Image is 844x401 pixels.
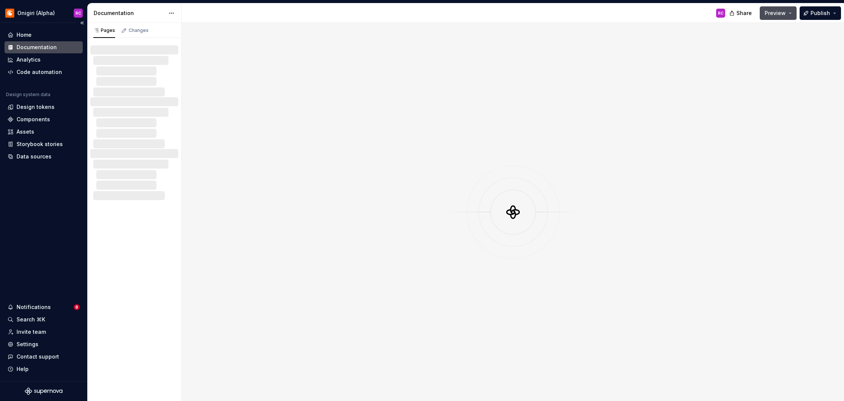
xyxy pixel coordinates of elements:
div: Changes [129,27,149,33]
button: Notifications8 [5,301,83,313]
button: Share [726,6,757,20]
div: RC [718,10,724,16]
a: Home [5,29,83,41]
a: Code automation [5,66,83,78]
svg: Supernova Logo [25,387,62,395]
button: Collapse sidebar [77,18,87,28]
div: Documentation [94,9,165,17]
a: Documentation [5,41,83,53]
img: 25dd04c0-9bb6-47b6-936d-a9571240c086.png [5,9,14,18]
span: Share [736,9,752,17]
div: Search ⌘K [17,316,45,323]
div: Settings [17,341,38,348]
div: Design system data [6,92,50,98]
button: Help [5,363,83,375]
button: Onigiri (Alpha)RC [2,5,86,21]
div: Storybook stories [17,140,63,148]
div: Notifications [17,303,51,311]
a: Data sources [5,151,83,163]
button: Preview [760,6,797,20]
div: Pages [93,27,115,33]
div: RC [76,10,81,16]
a: Analytics [5,54,83,66]
a: Design tokens [5,101,83,113]
div: Code automation [17,68,62,76]
button: Publish [800,6,841,20]
a: Assets [5,126,83,138]
div: Contact support [17,353,59,360]
div: Data sources [17,153,52,160]
div: Help [17,365,29,373]
div: Onigiri (Alpha) [17,9,55,17]
span: Publish [811,9,830,17]
div: Analytics [17,56,41,63]
div: Documentation [17,44,57,51]
button: Contact support [5,351,83,363]
div: Components [17,116,50,123]
button: Search ⌘K [5,314,83,326]
span: 8 [74,304,80,310]
div: Invite team [17,328,46,336]
a: Settings [5,338,83,350]
div: Design tokens [17,103,55,111]
div: Assets [17,128,34,136]
a: Components [5,113,83,125]
div: Home [17,31,32,39]
span: Preview [765,9,786,17]
a: Invite team [5,326,83,338]
a: Storybook stories [5,138,83,150]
